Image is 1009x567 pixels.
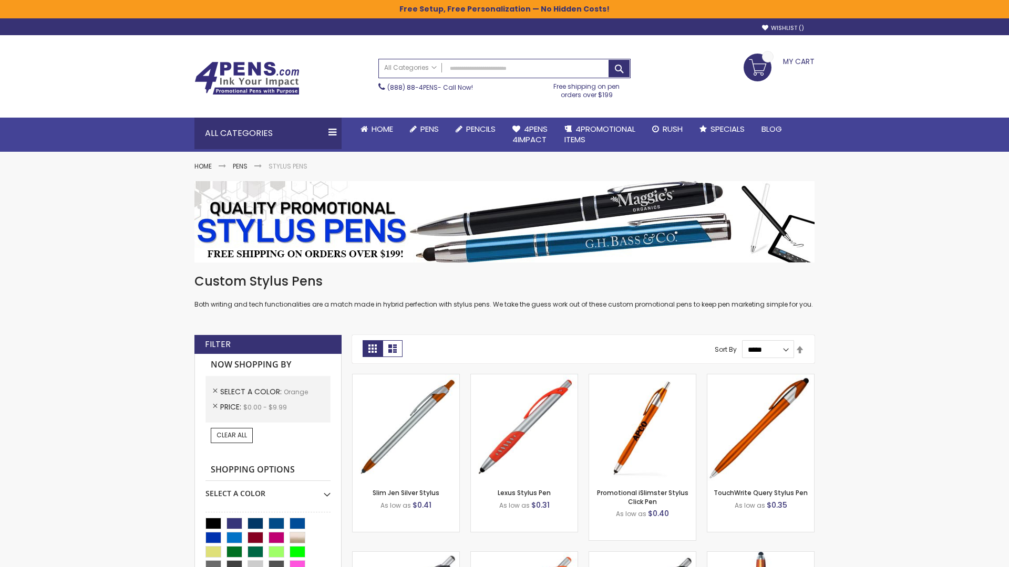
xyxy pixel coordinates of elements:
[413,500,431,510] span: $0.41
[194,273,815,290] h1: Custom Stylus Pens
[420,123,439,134] span: Pens
[384,64,437,72] span: All Categories
[352,118,401,141] a: Home
[707,374,814,481] img: TouchWrite Query Stylus Pen-Orange
[243,403,287,412] span: $0.00 - $9.99
[194,162,212,171] a: Home
[466,123,496,134] span: Pencils
[735,501,765,510] span: As low as
[194,273,815,309] div: Both writing and tech functionalities are a match made in hybrid perfection with stylus pens. We ...
[372,123,393,134] span: Home
[498,488,551,497] a: Lexus Stylus Pen
[589,374,696,481] img: Promotional iSlimster Stylus Click Pen-Orange
[194,181,815,262] img: Stylus Pens
[691,118,753,141] a: Specials
[564,123,635,145] span: 4PROMOTIONAL ITEMS
[233,162,248,171] a: Pens
[284,387,308,396] span: Orange
[387,83,438,92] a: (888) 88-4PENS
[194,61,300,95] img: 4Pens Custom Pens and Promotional Products
[707,551,814,560] a: TouchWrite Command Stylus Pen-Orange
[556,118,644,152] a: 4PROMOTIONALITEMS
[543,78,631,99] div: Free shipping on pen orders over $199
[220,386,284,397] span: Select A Color
[714,488,808,497] a: TouchWrite Query Stylus Pen
[401,118,447,141] a: Pens
[447,118,504,141] a: Pencils
[205,459,331,481] strong: Shopping Options
[707,374,814,383] a: TouchWrite Query Stylus Pen-Orange
[205,354,331,376] strong: Now Shopping by
[269,162,307,171] strong: Stylus Pens
[379,59,442,77] a: All Categories
[499,501,530,510] span: As low as
[663,123,683,134] span: Rush
[767,500,787,510] span: $0.35
[353,551,459,560] a: Boston Stylus Pen-Orange
[531,500,550,510] span: $0.31
[471,551,578,560] a: Boston Silver Stylus Pen-Orange
[644,118,691,141] a: Rush
[715,345,737,354] label: Sort By
[380,501,411,510] span: As low as
[373,488,439,497] a: Slim Jen Silver Stylus
[648,508,669,519] span: $0.40
[597,488,688,506] a: Promotional iSlimster Stylus Click Pen
[220,402,243,412] span: Price
[211,428,253,443] a: Clear All
[504,118,556,152] a: 4Pens4impact
[512,123,548,145] span: 4Pens 4impact
[589,551,696,560] a: Lexus Metallic Stylus Pen-Orange
[194,118,342,149] div: All Categories
[353,374,459,383] a: Slim Jen Silver Stylus-Orange
[353,374,459,481] img: Slim Jen Silver Stylus-Orange
[387,83,473,92] span: - Call Now!
[471,374,578,481] img: Lexus Stylus Pen-Orange
[616,509,646,518] span: As low as
[205,339,231,350] strong: Filter
[471,374,578,383] a: Lexus Stylus Pen-Orange
[363,340,383,357] strong: Grid
[711,123,745,134] span: Specials
[761,123,782,134] span: Blog
[217,430,247,439] span: Clear All
[753,118,790,141] a: Blog
[589,374,696,383] a: Promotional iSlimster Stylus Click Pen-Orange
[205,481,331,499] div: Select A Color
[762,24,804,32] a: Wishlist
